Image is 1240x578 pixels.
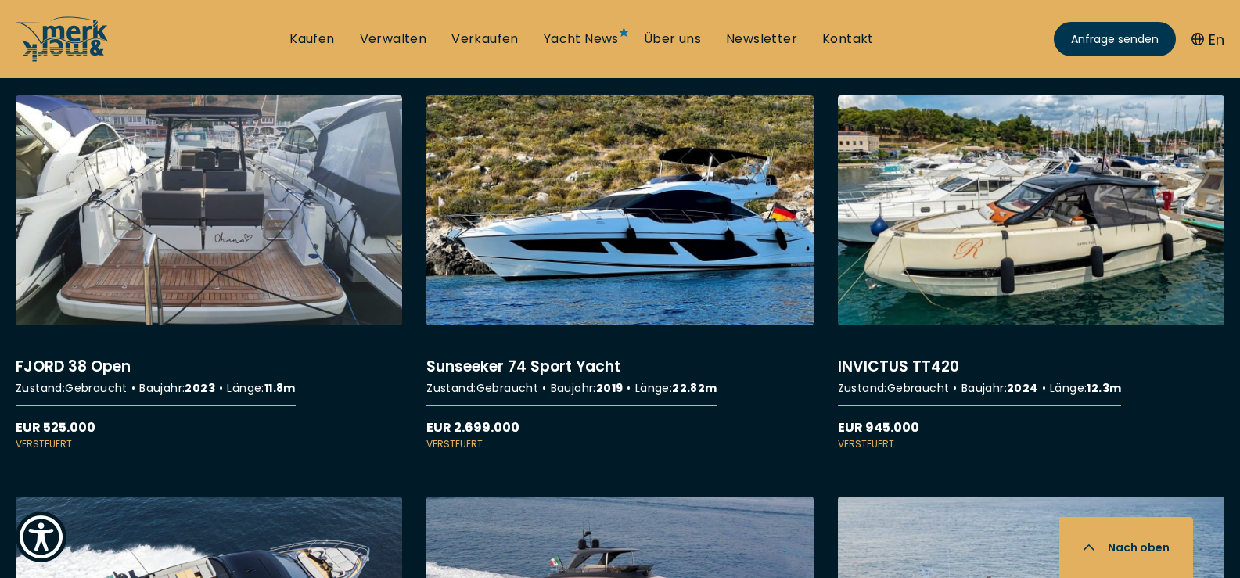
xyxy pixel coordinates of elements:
[289,31,334,48] a: Kaufen
[1191,29,1224,50] button: En
[16,512,66,562] button: Show Accessibility Preferences
[726,31,797,48] a: Newsletter
[822,31,874,48] a: Kontakt
[426,95,813,451] a: More details aboutSunseeker 74 Sport Yacht
[1054,22,1176,56] a: Anfrage senden
[644,31,701,48] a: Über uns
[16,95,402,451] a: More details aboutFJORD 38 Open
[838,95,1224,451] a: More details aboutINVICTUS TT420
[1059,517,1193,578] button: Nach oben
[1071,31,1159,48] span: Anfrage senden
[451,31,519,48] a: Verkaufen
[360,31,427,48] a: Verwalten
[544,31,619,48] a: Yacht News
